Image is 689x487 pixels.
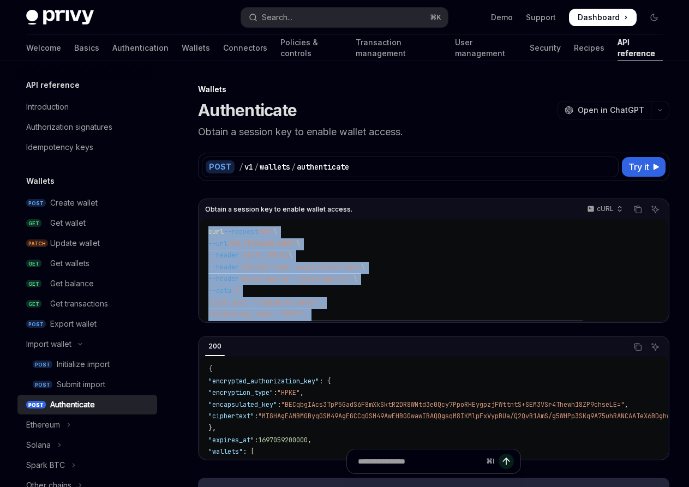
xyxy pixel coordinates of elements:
[205,340,225,353] div: 200
[291,161,296,172] div: /
[244,161,253,172] div: v1
[208,274,239,283] span: --header
[645,9,663,26] button: Toggle dark mode
[319,377,331,386] span: : {
[208,251,239,260] span: --header
[205,205,352,214] span: Obtain a session key to enable wallet access.
[26,320,46,328] span: POST
[262,11,292,24] div: Search...
[17,415,157,435] button: Toggle Ethereum section
[57,358,110,371] div: Initialize import
[26,175,55,188] h5: Wallets
[208,400,277,409] span: "encapsulated_key"
[296,239,300,248] span: \
[224,227,258,236] span: --request
[356,35,442,61] a: Transaction management
[208,310,308,318] span: "encryption_type": "HPKE",
[628,160,649,173] span: Try it
[26,79,80,92] h5: API reference
[258,436,308,444] span: 1697059200000
[239,251,289,260] span: '[AUTH_TOKEN]
[258,227,273,236] span: POST
[50,196,98,209] div: Create wallet
[631,340,645,354] button: Copy the contents from the code block
[26,401,46,409] span: POST
[26,418,60,431] div: Ethereum
[26,239,48,248] span: PATCH
[300,388,304,397] span: ,
[241,8,447,27] button: Open search
[17,193,157,213] a: POSTCreate wallet
[208,239,227,248] span: --url
[526,12,556,23] a: Support
[208,424,216,432] span: },
[17,97,157,117] a: Introduction
[50,317,97,330] div: Export wallet
[597,205,614,213] p: cURL
[289,251,292,260] span: \
[17,395,157,414] a: POSTAuthenticate
[206,160,235,173] div: POST
[50,257,89,270] div: Get wallets
[17,334,157,354] button: Toggle Import wallet section
[182,35,210,61] a: Wallets
[223,35,267,61] a: Connectors
[74,35,99,61] a: Basics
[622,157,666,177] button: Try it
[17,294,157,314] a: GETGet transactions
[26,141,93,154] div: Idempotency keys
[239,263,361,272] span: 'Content-Type: application/json'
[574,35,604,61] a: Recipes
[33,360,52,369] span: POST
[17,435,157,455] button: Toggle Solana section
[578,105,644,116] span: Open in ChatGPT
[50,217,86,230] div: Get wallet
[648,202,662,217] button: Ask AI
[208,298,323,307] span: "user_jwt": "[SECURITY_DATA]",
[198,84,669,95] div: Wallets
[361,263,365,272] span: \
[499,454,514,469] button: Send message
[26,219,41,227] span: GET
[50,237,100,250] div: Update wallet
[491,12,513,23] a: Demo
[297,161,349,172] div: authenticate
[26,100,69,113] div: Introduction
[17,213,157,233] a: GETGet wallet
[17,274,157,293] a: GETGet balance
[50,398,95,411] div: Authenticate
[581,200,627,219] button: cURL
[430,13,441,22] span: ⌘ K
[208,412,254,420] span: "ciphertext"
[631,202,645,217] button: Copy the contents from the code block
[239,161,243,172] div: /
[57,378,105,391] div: Submit import
[26,260,41,268] span: GET
[648,340,662,354] button: Ask AI
[26,10,94,25] img: dark logo
[239,274,354,283] span: 'privy-app-id: <privy-app-id>'
[26,199,46,207] span: POST
[26,300,41,308] span: GET
[198,100,297,120] h1: Authenticate
[358,449,482,473] input: Ask a question...
[277,400,281,409] span: :
[17,254,157,273] a: GETGet wallets
[33,381,52,389] span: POST
[273,388,277,397] span: :
[50,277,94,290] div: Get balance
[208,286,231,295] span: --data
[254,412,258,420] span: :
[17,233,157,253] a: PATCHUpdate wallet
[308,436,311,444] span: ,
[17,375,157,394] a: POSTSubmit import
[569,9,637,26] a: Dashboard
[17,455,157,475] button: Toggle Spark BTC section
[260,161,290,172] div: wallets
[26,338,71,351] div: Import wallet
[50,297,108,310] div: Get transactions
[198,124,669,140] p: Obtain a session key to enable wallet access.
[231,286,239,295] span: '{
[208,388,273,397] span: "encryption_type"
[625,400,628,409] span: ,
